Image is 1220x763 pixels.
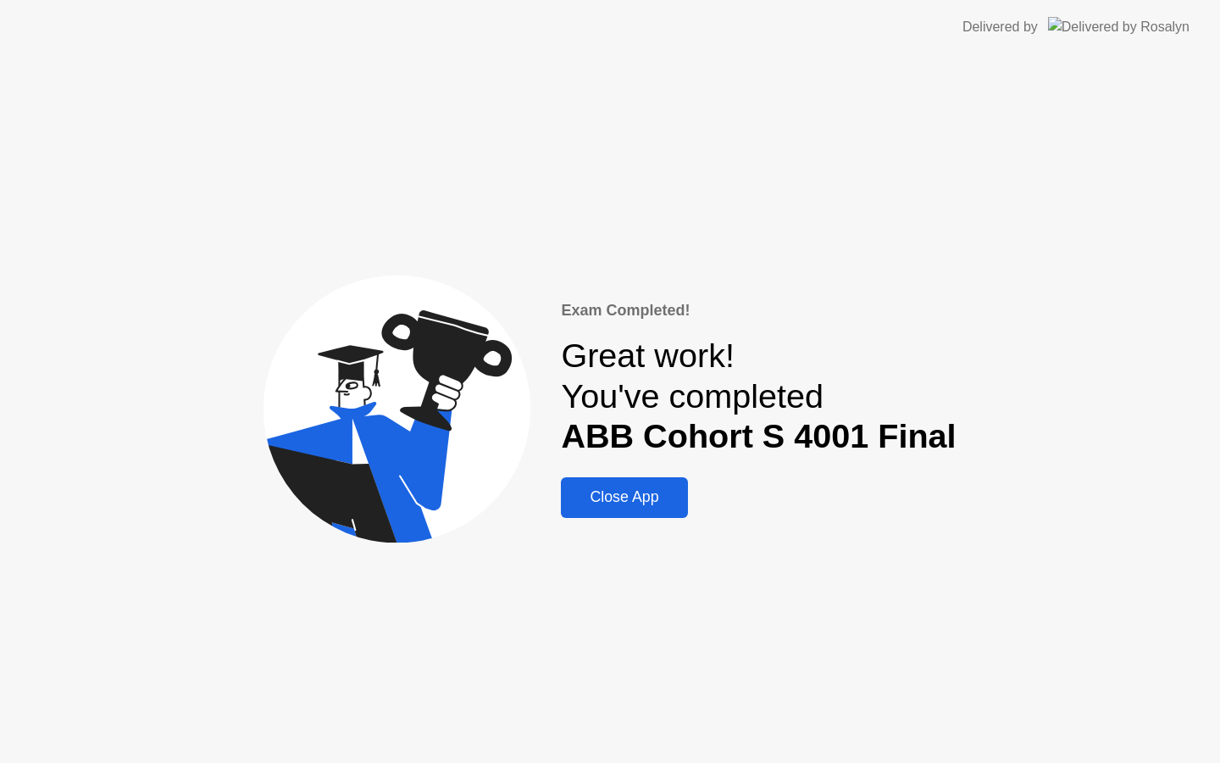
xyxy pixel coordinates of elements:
div: Close App [566,488,682,506]
button: Close App [561,477,687,518]
div: Great work! You've completed [561,336,956,457]
b: ABB Cohort S 4001 Final [561,417,956,454]
div: Exam Completed! [561,299,956,322]
img: Delivered by Rosalyn [1048,17,1189,36]
div: Delivered by [962,17,1038,37]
